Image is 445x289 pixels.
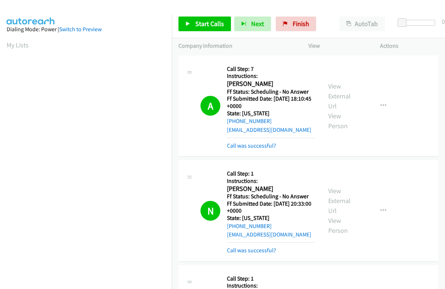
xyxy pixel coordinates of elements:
[227,80,315,88] h2: [PERSON_NAME]
[227,214,315,222] h5: State: [US_STATE]
[227,170,315,177] h5: Call Step: 1
[328,112,348,130] a: View Person
[293,19,309,28] span: Finish
[276,17,316,31] a: Finish
[200,96,220,116] h1: A
[7,25,165,34] div: Dialing Mode: Power |
[227,88,315,95] h5: Ff Status: Scheduling - No Answer
[227,118,272,124] a: [PHONE_NUMBER]
[227,126,311,133] a: [EMAIL_ADDRESS][DOMAIN_NAME]
[178,41,295,50] p: Company Information
[234,17,271,31] button: Next
[227,185,315,193] h2: [PERSON_NAME]
[227,177,315,185] h5: Instructions:
[227,142,276,149] a: Call was successful?
[227,72,315,80] h5: Instructions:
[227,200,315,214] h5: Ff Submitted Date: [DATE] 20:33:00 +0000
[227,95,315,109] h5: Ff Submitted Date: [DATE] 18:10:45 +0000
[227,247,276,254] a: Call was successful?
[200,201,220,221] h1: N
[328,187,351,215] a: View External Url
[178,17,231,31] a: Start Calls
[308,41,367,50] p: View
[227,110,315,117] h5: State: [US_STATE]
[401,20,435,26] div: Delay between calls (in seconds)
[59,26,102,33] a: Switch to Preview
[7,41,29,49] a: My Lists
[251,19,264,28] span: Next
[380,41,438,50] p: Actions
[227,223,272,230] a: [PHONE_NUMBER]
[442,17,445,26] div: 0
[339,17,385,31] button: AutoTab
[328,216,348,235] a: View Person
[195,19,224,28] span: Start Calls
[227,193,315,200] h5: Ff Status: Scheduling - No Answer
[227,231,311,238] a: [EMAIL_ADDRESS][DOMAIN_NAME]
[227,65,315,73] h5: Call Step: 7
[328,82,351,110] a: View External Url
[424,115,445,174] iframe: Resource Center
[227,275,315,282] h5: Call Step: 1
